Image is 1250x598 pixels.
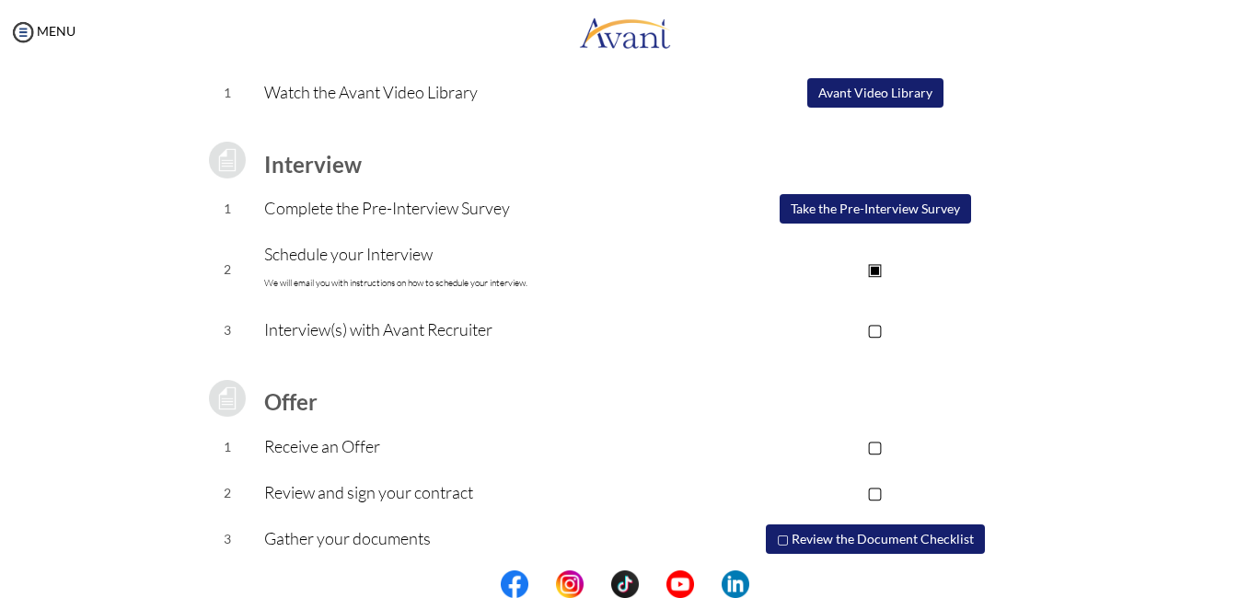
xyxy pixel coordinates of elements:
[204,375,250,421] img: icon-test-grey.png
[264,195,690,221] p: Complete the Pre-Interview Survey
[191,307,265,353] td: 3
[191,470,265,516] td: 2
[204,137,250,183] img: icon-test-grey.png
[690,433,1059,459] p: ▢
[191,70,265,116] td: 1
[611,570,639,598] img: tt.png
[690,316,1059,342] p: ▢
[264,241,690,296] p: Schedule your Interview
[9,23,75,39] a: MENU
[666,570,694,598] img: yt.png
[191,186,265,232] td: 1
[690,479,1059,505] p: ▢
[556,570,584,598] img: in.png
[766,524,985,554] button: ▢ Review the Document Checklist
[264,525,690,551] p: Gather your documents
[264,388,318,415] b: Offer
[264,79,690,105] p: Watch the Avant Video Library
[722,570,749,598] img: li.png
[639,570,666,598] img: blank.png
[584,570,611,598] img: blank.png
[191,232,265,307] td: 2
[9,18,37,46] img: icon-menu.png
[264,433,690,459] p: Receive an Offer
[690,256,1059,282] p: ▣
[264,277,527,289] font: We will email you with instructions on how to schedule your interview.
[780,194,971,224] button: Take the Pre-Interview Survey
[191,424,265,470] td: 1
[264,479,690,505] p: Review and sign your contract
[807,78,943,108] button: Avant Video Library
[579,5,671,60] img: logo.png
[694,570,722,598] img: blank.png
[264,316,690,342] p: Interview(s) with Avant Recruiter
[528,570,556,598] img: blank.png
[191,516,265,562] td: 3
[501,570,528,598] img: fb.png
[264,151,362,178] b: Interview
